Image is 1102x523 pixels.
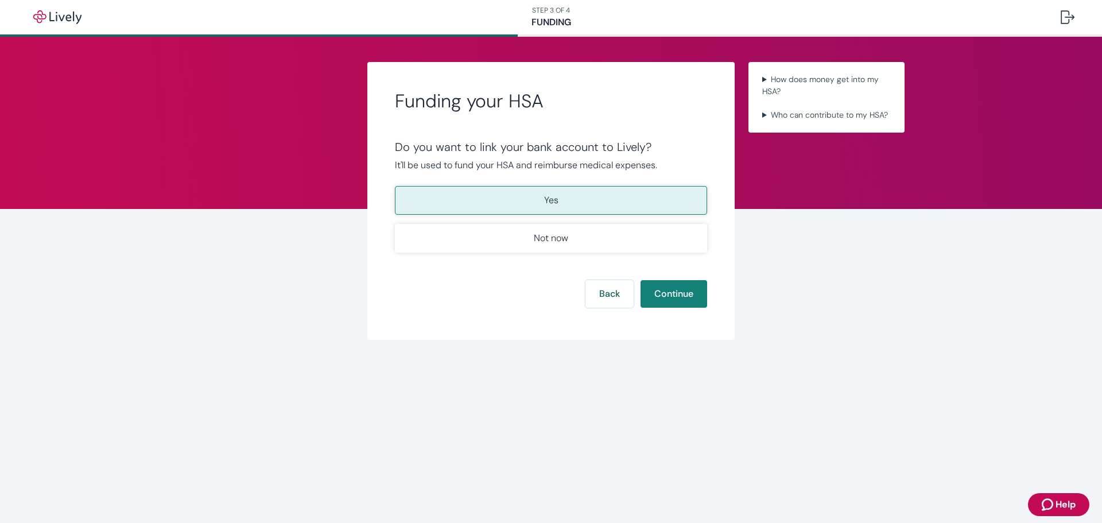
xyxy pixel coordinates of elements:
div: Do you want to link your bank account to Lively? [395,140,707,154]
button: Yes [395,186,707,215]
span: Help [1056,498,1076,512]
img: Lively [25,10,90,24]
button: Zendesk support iconHelp [1028,493,1089,516]
button: Back [585,280,634,308]
button: Continue [641,280,707,308]
p: Not now [534,231,568,245]
p: Yes [544,193,558,207]
summary: Who can contribute to my HSA? [758,107,895,123]
summary: How does money get into my HSA? [758,71,895,100]
svg: Zendesk support icon [1042,498,1056,512]
button: Log out [1051,3,1084,31]
p: It'll be used to fund your HSA and reimburse medical expenses. [395,158,707,172]
h2: Funding your HSA [395,90,707,113]
button: Not now [395,224,707,253]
